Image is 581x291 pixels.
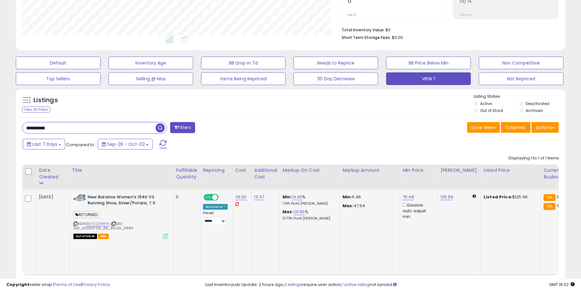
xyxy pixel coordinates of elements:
[98,234,109,239] span: FBA
[501,122,531,133] button: Columns
[292,194,302,200] a: 14.00
[441,194,453,200] a: 125.99
[39,167,66,180] div: Date Created
[342,27,385,33] b: Total Inventory Value:
[39,194,64,200] div: [DATE]
[16,72,101,85] button: Top Sellers
[526,108,543,113] label: Archived
[73,221,133,231] span: | SKU: 001_20250709_39_90.00_3994
[73,211,99,218] span: RETURNED
[392,34,403,40] span: $0.00
[343,203,395,209] p: 47.54
[6,282,29,288] strong: Copyright
[348,13,356,17] small: Prev: 0
[343,203,354,209] strong: Max:
[484,194,536,200] div: $125.99
[484,167,538,174] div: Listed Price
[343,167,397,174] div: Markup Amount
[54,282,81,288] a: Terms of Use
[282,201,335,206] p: 7.14% Profit [PERSON_NAME]
[32,141,57,147] span: Last 7 Days
[280,164,340,189] th: The percentage added to the cost of goods (COGS) that forms the calculator for Min & Max prices.
[294,57,378,69] button: Needs to Reprice
[544,194,555,201] small: FBA
[342,35,391,40] b: Short Term Storage Fees:
[98,139,153,150] button: Sep-26 - Oct-02
[107,141,145,147] span: Sep-26 - Oct-02
[176,194,195,200] div: 0
[82,282,110,288] a: Privacy Policy
[343,194,395,200] p: 5.46
[294,72,378,85] button: 30 Day Decrease
[294,209,305,215] a: 121.90
[204,195,212,200] span: ON
[386,57,471,69] button: BB Price Below Min
[73,234,97,239] span: All listings that are currently out of stock and unavailable for purchase on Amazon
[201,57,286,69] button: BB Drop in 7d
[86,221,110,226] a: B07G2D4WTR
[203,167,230,174] div: Repricing
[526,101,550,106] label: Deactivated
[176,167,198,180] div: Fulfillable Quantity
[441,167,478,174] div: [PERSON_NAME]
[460,13,472,17] small: Prev: N/A
[532,122,559,133] button: Actions
[203,204,228,210] div: Amazon AI *
[342,282,369,288] a: 1 active listing
[480,108,503,113] label: Out of Stock
[282,167,337,174] div: Markup on Cost
[254,167,277,180] div: Additional Cost
[479,72,564,85] button: Not Repriced
[108,72,193,85] button: Selling @ Max
[467,122,500,133] button: Save View
[88,194,164,207] b: New Balance Women's 1540 V3 Running Shoe, Silver/Polaris, 7.5
[386,72,471,85] button: VIEW 1
[343,194,352,200] strong: Min:
[201,72,286,85] button: Items Being Repriced
[235,167,249,174] div: Cost
[22,107,50,113] div: Clear All Filters
[480,101,492,106] label: Active
[34,96,58,105] h5: Listings
[235,194,247,200] a: 39.00
[170,122,195,133] button: Filters
[284,282,302,288] a: 3 listings
[282,194,335,206] div: %
[6,282,110,288] div: seller snap | |
[474,94,565,100] p: Listing States:
[549,282,575,288] span: 2025-10-10 19:02 GMT
[66,142,95,148] span: Compared to:
[203,211,228,225] div: Preset:
[509,155,559,161] div: Displaying 1 to 1 of 1 items
[282,194,292,200] b: Min:
[254,194,264,200] a: 13.47
[544,167,576,180] div: Current Buybox Price
[557,203,569,209] span: 98.96
[544,203,555,210] small: FBA
[403,201,433,220] div: Disable auto adjust min
[282,209,294,215] b: Max:
[282,216,335,221] p: 37.73% Profit [PERSON_NAME]
[73,194,86,201] img: 41OyK413ZBL._SL40_.jpg
[108,57,193,69] button: Inventory Age
[505,124,525,131] span: Columns
[16,57,101,69] button: Default
[218,195,228,200] span: OFF
[557,194,569,200] span: 95.43
[73,194,168,238] div: ASIN:
[282,209,335,221] div: %
[479,57,564,69] button: Non Competitive
[403,194,414,200] a: 76.48
[23,139,65,150] button: Last 7 Days
[484,194,512,200] b: Listed Price:
[342,26,554,33] li: $0
[72,167,170,174] div: Title
[205,282,575,288] div: Last InventoryLab Update: 2 hours ago, require user action, not synced.
[403,167,435,174] div: Min Price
